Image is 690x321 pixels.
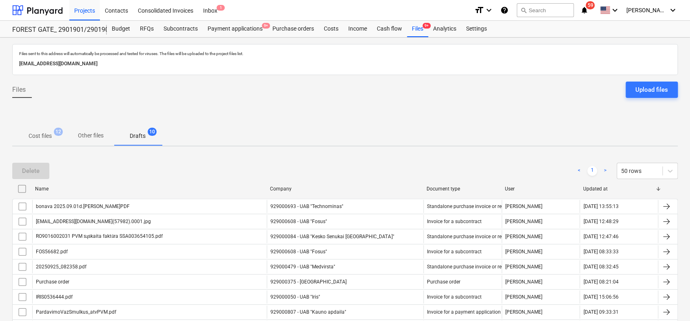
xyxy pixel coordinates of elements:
div: 929000608 - UAB "Fosus" [267,215,423,228]
div: Standalone purchase invoice or receipt [427,264,512,270]
a: Settings [461,21,492,37]
div: [PERSON_NAME] [502,275,580,288]
p: Files sent to this address will automatically be processed and tested for viruses. The files will... [19,51,671,56]
div: [PERSON_NAME] [502,290,580,303]
i: keyboard_arrow_down [484,5,494,15]
span: 12 [54,128,63,136]
span: search [520,7,527,13]
div: [PERSON_NAME] [502,200,580,213]
div: IRIS0536444.pdf [36,294,73,300]
div: [DATE] 08:32:45 [583,264,618,270]
span: 1 [217,5,225,11]
div: 929000375 - [GEOGRAPHIC_DATA] [267,275,423,288]
div: Updated at [583,186,655,192]
div: FOREST GATE_ 2901901/2901902/2901903 [12,26,97,34]
div: 929000084 - UAB "Kesko Senukai [GEOGRAPHIC_DATA]" [267,230,423,243]
div: 929000693 - UAB "Technominas" [267,200,423,213]
button: Search [517,3,574,17]
div: Payment applications [203,21,268,37]
div: [PERSON_NAME] [502,306,580,319]
div: [DATE] 12:48:29 [583,219,618,224]
a: Income [343,21,372,37]
div: Company [270,186,420,192]
div: [DATE] 09:33:31 [583,309,618,315]
div: [PERSON_NAME] [502,215,580,228]
p: Drafts [130,132,146,140]
div: 20250925_082358.pdf [36,264,86,270]
a: Next page [600,166,610,176]
div: bonava 2025.09.01d.[PERSON_NAME]PDF [36,204,130,209]
div: Purchase order [427,279,460,285]
div: [DATE] 15:06:56 [583,294,618,300]
div: [PERSON_NAME] [502,260,580,273]
p: Other files [78,131,104,140]
div: User [505,186,577,192]
a: Analytics [428,21,461,37]
a: Cash flow [372,21,407,37]
div: Standalone purchase invoice or receipt [427,204,512,209]
button: Upload files [626,82,678,98]
div: 929000479 - UAB "Medvirsta" [267,260,423,273]
div: 929000807 - UAB "Kauno apdaila" [267,306,423,319]
i: Knowledge base [500,5,509,15]
span: 59 [586,1,595,9]
a: Budget [107,21,135,37]
span: [PERSON_NAME] [626,7,667,13]
div: Document type [427,186,498,192]
p: Cost files [29,132,52,140]
div: [DATE] 13:55:13 [583,204,618,209]
div: [PERSON_NAME] [502,245,580,258]
p: [EMAIL_ADDRESS][DOMAIN_NAME] [19,60,671,68]
div: [DATE] 08:21:04 [583,279,618,285]
a: Previous page [574,166,584,176]
iframe: Chat Widget [649,282,690,321]
span: Files [12,85,26,95]
span: 10 [148,128,157,136]
div: Files [407,21,428,37]
a: Page 1 is your current page [587,166,597,176]
a: Payment applications9+ [203,21,268,37]
div: 929000050 - UAB "Iris" [267,290,423,303]
div: Invoice for a payment application [427,309,501,315]
div: [PERSON_NAME] [502,230,580,243]
div: Upload files [635,84,668,95]
i: keyboard_arrow_down [668,5,678,15]
div: [EMAIL_ADDRESS][DOMAIN_NAME](57982).0001.jpg [36,219,151,224]
a: Purchase orders [268,21,319,37]
div: Purchase order [36,279,69,285]
div: [DATE] 12:47:46 [583,234,618,239]
span: 9+ [262,23,270,29]
div: [DATE] 08:33:33 [583,249,618,255]
div: Standalone purchase invoice or receipt [427,234,512,239]
div: 929000608 - UAB "Fosus" [267,245,423,258]
span: 9+ [422,23,431,29]
i: format_size [474,5,484,15]
a: Subcontracts [159,21,203,37]
i: notifications [580,5,588,15]
div: Name [35,186,263,192]
div: Invoice for a subcontract [427,219,482,224]
a: Costs [319,21,343,37]
div: Invoice for a subcontract [427,249,482,255]
div: PardavimoVazSmulkus_atvPVM.pdf [36,309,116,315]
div: RO9016002031 PVM sąskaita faktūra SSA003654105.pdf [36,233,163,239]
i: keyboard_arrow_down [610,5,620,15]
a: RFQs [135,21,159,37]
div: FOS56682.pdf [36,249,68,255]
div: Invoice for a subcontract [427,294,482,300]
a: Files9+ [407,21,428,37]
